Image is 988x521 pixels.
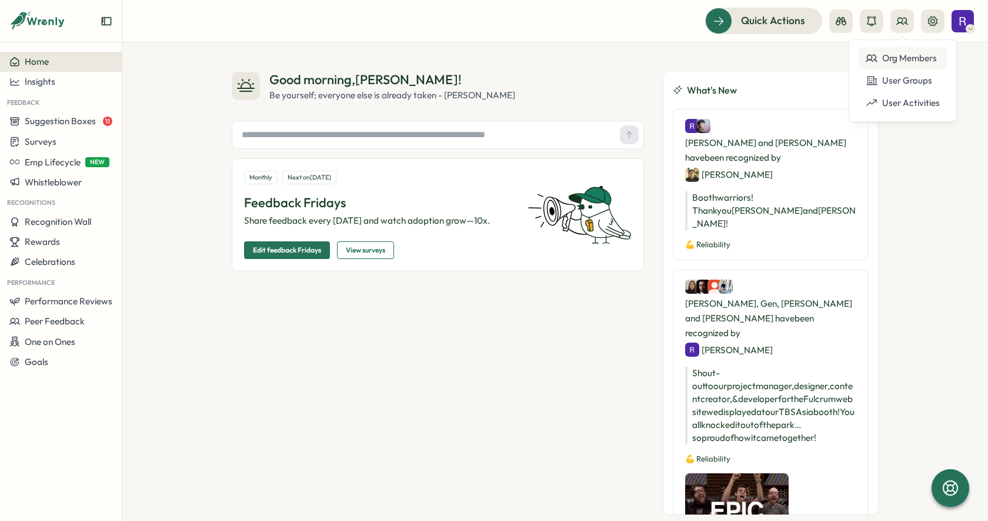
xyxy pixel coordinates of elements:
img: Ruth [952,10,974,32]
img: Ruth [685,119,699,133]
img: Tena [707,280,722,294]
div: User Activities [866,97,940,109]
span: NEW [85,157,109,167]
button: Quick Actions [705,8,822,34]
img: Jesse Cheng [685,280,699,294]
button: Expand sidebar [101,15,112,27]
span: Goals [25,356,48,367]
div: [PERSON_NAME] [685,167,773,182]
span: Recognition Wall [25,216,91,227]
img: Edison Esguerra [696,119,710,133]
div: Org Members [866,52,940,65]
span: Insights [25,76,55,87]
div: Good morning , [PERSON_NAME] ! [269,71,515,89]
div: [PERSON_NAME] and [PERSON_NAME] have been recognized by [685,119,856,182]
span: Peer Feedback [25,316,85,327]
span: View surveys [346,242,385,258]
div: [PERSON_NAME], Gen, [PERSON_NAME] and [PERSON_NAME] have been recognized by [685,280,856,357]
button: Edit feedback Fridays [244,241,330,259]
img: Ruth [685,343,699,357]
p: 💪 Reliability [685,454,856,464]
div: Be yourself; everyone else is already taken - [PERSON_NAME] [269,89,515,102]
p: 💪 Reliability [685,240,856,250]
span: Celebrations [25,256,75,267]
span: Performance Reviews [25,296,112,307]
img: Gen [696,280,710,294]
span: Edit feedback Fridays [253,242,321,258]
p: Booth warriors! Thank you [PERSON_NAME] and [PERSON_NAME]! [685,191,856,230]
span: 11 [103,117,112,126]
span: Home [25,56,49,67]
button: View surveys [337,241,394,259]
a: User Activities [859,92,947,114]
img: Reniel Salvador [719,280,733,294]
span: Rewards [25,236,60,247]
img: Froilan Mendoza [685,168,699,182]
span: One on Ones [25,336,75,347]
span: Suggestion Boxes [25,115,96,127]
div: Monthly [244,171,278,184]
span: Surveys [25,136,56,147]
span: Quick Actions [741,13,805,28]
a: User Groups [859,69,947,92]
div: [PERSON_NAME] [685,343,773,357]
p: Share feedback every [DATE] and watch adoption grow—10x. [244,214,513,227]
span: What's New [687,83,737,98]
p: Feedback Fridays [244,194,513,212]
span: Emp Lifecycle [25,157,81,168]
div: User Groups [866,74,940,87]
a: Org Members [859,47,947,69]
span: Whistleblower [25,177,82,188]
div: Next on [DATE] [282,171,336,184]
p: Shout-out to our project manager, designer, content creator, & developer for the Fulcrum website ... [685,367,856,444]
